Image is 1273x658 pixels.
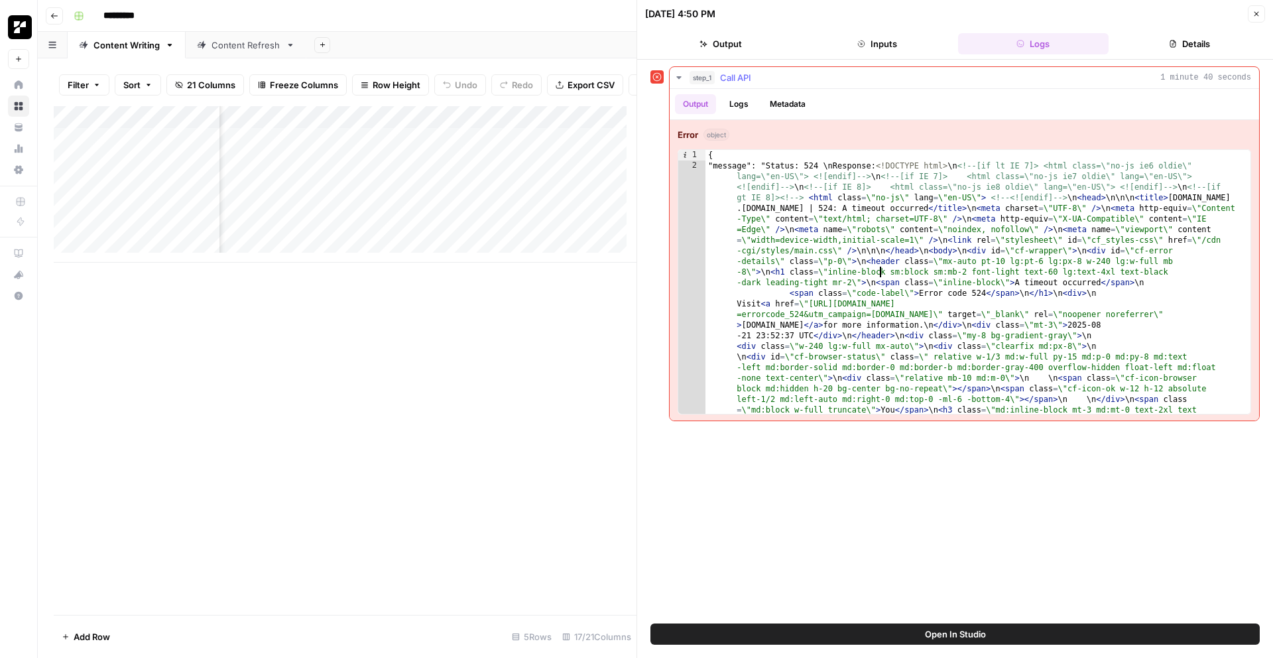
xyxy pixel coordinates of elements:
[74,630,110,643] span: Add Row
[59,74,109,96] button: Filter
[678,128,698,141] strong: Error
[670,67,1259,88] button: 1 minute 40 seconds
[212,38,280,52] div: Content Refresh
[8,138,29,159] a: Usage
[115,74,161,96] button: Sort
[68,32,186,58] a: Content Writing
[650,624,1260,645] button: Open In Studio
[670,89,1259,421] div: 1 minute 40 seconds
[373,78,420,92] span: Row Height
[507,626,557,647] div: 5 Rows
[557,626,636,647] div: 17/21 Columns
[8,243,29,264] a: AirOps Academy
[720,71,751,84] span: Call API
[703,129,729,141] span: object
[678,161,690,171] span: Error, read annotations row 2
[352,74,429,96] button: Row Height
[93,38,160,52] div: Content Writing
[721,94,757,114] button: Logs
[547,74,623,96] button: Export CSV
[270,78,338,92] span: Freeze Columns
[675,94,716,114] button: Output
[678,150,690,161] span: Info, read annotations row 1
[249,74,347,96] button: Freeze Columns
[645,7,715,21] div: [DATE] 4:50 PM
[690,71,715,84] span: step_1
[434,74,486,96] button: Undo
[568,78,615,92] span: Export CSV
[187,78,235,92] span: 21 Columns
[8,96,29,117] a: Browse
[512,78,533,92] span: Redo
[925,627,986,641] span: Open In Studio
[678,150,705,161] div: 1
[68,78,89,92] span: Filter
[8,264,29,285] button: What's new?
[802,33,953,54] button: Inputs
[1114,33,1265,54] button: Details
[645,33,796,54] button: Output
[123,78,141,92] span: Sort
[762,94,814,114] button: Metadata
[455,78,477,92] span: Undo
[54,626,118,647] button: Add Row
[8,15,32,39] img: Replo Logo
[8,159,29,180] a: Settings
[166,74,244,96] button: 21 Columns
[1160,72,1251,84] span: 1 minute 40 seconds
[8,117,29,138] a: Your Data
[186,32,306,58] a: Content Refresh
[491,74,542,96] button: Redo
[9,265,29,285] div: What's new?
[8,11,29,44] button: Workspace: Replo
[8,74,29,96] a: Home
[958,33,1109,54] button: Logs
[8,285,29,306] button: Help + Support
